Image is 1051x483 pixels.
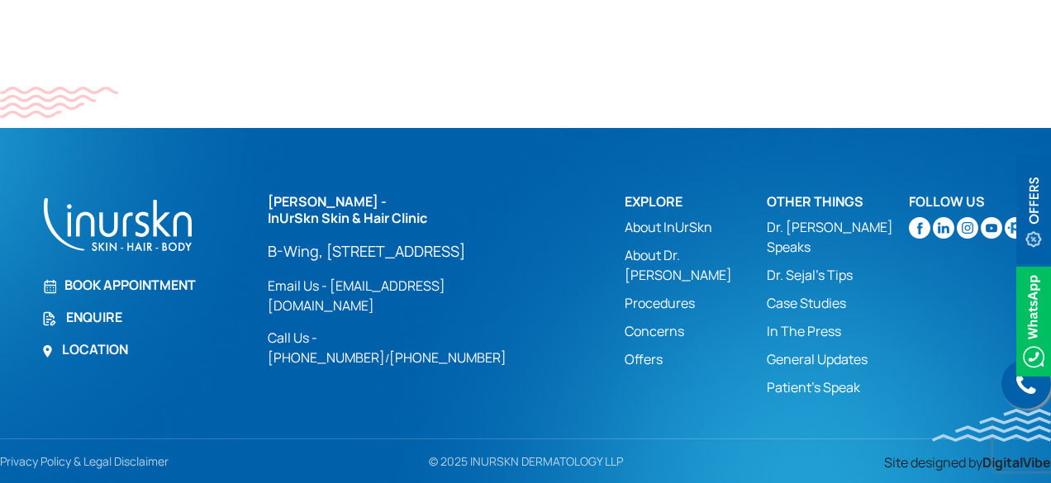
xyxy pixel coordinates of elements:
[41,307,248,327] a: Enquire
[357,452,694,470] div: © 2025 INURSKN DERMATOLOGY LLP
[625,194,767,210] h2: Explore
[625,293,767,313] a: Procedures
[909,194,1051,210] h2: Follow Us
[41,345,54,358] img: Location
[767,321,909,341] a: In The Press
[982,453,1051,471] span: DigitalVibe
[268,241,539,261] a: B-Wing, [STREET_ADDRESS]
[268,276,539,315] a: Email Us - [EMAIL_ADDRESS][DOMAIN_NAME]
[625,349,767,369] a: Offers
[625,217,767,237] a: About InUrSkn
[41,310,58,327] img: Enquire
[767,293,909,313] a: Case Studies
[625,321,767,341] a: Concerns
[41,339,248,359] a: Location
[957,217,978,239] img: instagram
[389,348,506,367] a: [PHONE_NUMBER]
[909,217,930,239] img: facebook
[268,194,605,367] div: /
[41,194,194,254] img: inurskn-footer-logo
[1016,267,1051,376] img: Whatsappicon
[268,329,385,367] a: Call Us - [PHONE_NUMBER]
[625,245,767,285] a: About Dr. [PERSON_NAME]
[767,377,909,397] a: Patient’s Speak
[41,279,56,294] img: Book Appointment
[1016,310,1051,329] a: Whatsappicon
[1016,154,1051,264] img: offerBt
[767,217,909,257] a: Dr. [PERSON_NAME] Speaks
[41,275,248,295] a: Book Appointment
[1018,454,1030,466] img: up-blue-arrow.svg
[933,217,954,239] img: linkedin
[1005,217,1026,239] img: sejal-saheta-dermatologist
[268,194,539,225] h2: [PERSON_NAME] - InUrSkn Skin & Hair Clinic
[981,217,1002,239] img: youtube
[767,194,909,210] h2: Other Things
[932,409,1051,442] img: bluewave
[767,349,909,369] a: General Updates
[767,265,909,285] a: Dr. Sejal's Tips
